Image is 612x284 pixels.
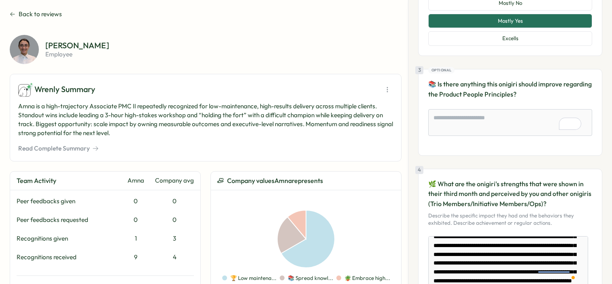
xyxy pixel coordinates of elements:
div: 1 [119,234,152,243]
button: Back to reviews [10,10,62,19]
img: Amna Khattak [10,35,39,64]
div: 4 [155,253,194,262]
div: 3 [415,66,423,74]
span: Wrenly Summary [34,83,95,96]
div: 0 [155,215,194,224]
span: Company values Amna represents [227,176,323,186]
span: Back to reviews [19,10,62,19]
button: Read Complete Summary [18,144,99,153]
p: 📚 Spread knowl... [288,275,333,282]
div: 9 [119,253,152,262]
textarea: To enrich screen reader interactions, please activate Accessibility in Grammarly extension settings [428,109,592,136]
button: Mostly Yes [428,14,592,28]
div: 3 [155,234,194,243]
p: Describe the specific impact they had and the behaviors they exhibited. Describe achievement or r... [428,212,592,226]
p: employee [45,51,109,57]
div: 0 [119,197,152,206]
p: Amna is a high-trajectory Associate PMC II repeatedly recognized for low-maintenance, high-result... [18,102,393,138]
p: 🏆 Low maintena... [230,275,276,282]
p: 📚 Is there anything this onigiri should improve regarding the Product People Principles? [428,79,592,99]
div: Recognitions received [17,253,116,262]
div: Company avg [155,176,194,185]
div: 0 [119,215,152,224]
div: Recognitions given [17,234,116,243]
p: 🌿 What are the onigiri's strengths that were shown in their third month and perceived by you and ... [428,179,592,209]
p: [PERSON_NAME] [45,41,109,49]
button: Excells [428,31,592,46]
span: Optional [431,67,452,73]
p: 🪴 Embrace high... [344,275,390,282]
div: 4 [415,166,423,174]
div: Team Activity [17,176,116,186]
div: Peer feedbacks requested [17,215,116,224]
div: Amna [119,176,152,185]
div: Peer feedbacks given [17,197,116,206]
div: 0 [155,197,194,206]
